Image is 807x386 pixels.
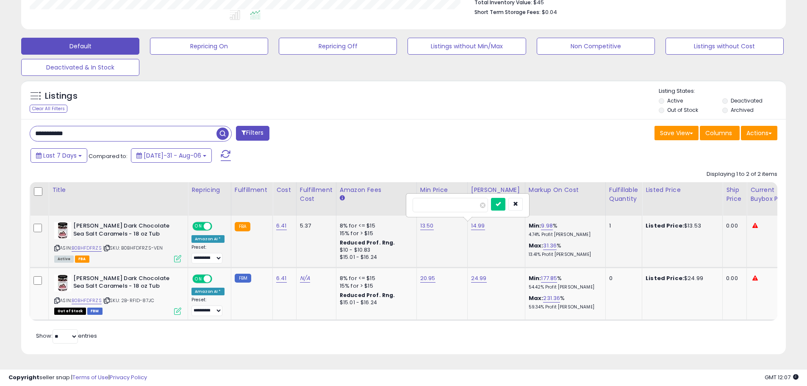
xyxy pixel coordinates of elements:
[420,186,464,194] div: Min Price
[75,255,89,263] span: FBA
[646,274,684,282] b: Listed Price:
[340,222,410,230] div: 8% for <= $15
[300,274,310,283] a: N/A
[529,186,602,194] div: Markup on Cost
[54,275,181,314] div: ASIN:
[700,126,740,140] button: Columns
[103,297,154,304] span: | SKU: 2B-RFID-87JC
[235,222,250,231] small: FBA
[667,97,683,104] label: Active
[72,297,102,304] a: B0BHFDFRZS
[31,148,87,163] button: Last 7 Days
[707,170,777,178] div: Displaying 1 to 2 of 2 items
[529,242,544,250] b: Max:
[276,274,287,283] a: 6.41
[726,275,740,282] div: 0.00
[646,222,684,230] b: Listed Price:
[340,239,395,246] b: Reduced Prof. Rng.
[340,275,410,282] div: 8% for <= $15
[541,222,553,230] a: 9.98
[529,222,541,230] b: Min:
[529,274,541,282] b: Min:
[52,186,184,194] div: Title
[8,373,39,381] strong: Copyright
[609,275,635,282] div: 0
[726,186,743,203] div: Ship Price
[87,308,103,315] span: FBM
[741,126,777,140] button: Actions
[646,275,716,282] div: $24.99
[103,244,163,251] span: | SKU: B0BHFDFRZS-VEN
[54,255,74,263] span: All listings currently available for purchase on Amazon
[541,274,557,283] a: 177.85
[529,222,599,238] div: %
[235,274,251,283] small: FBM
[300,222,330,230] div: 5.37
[21,59,139,76] button: Deactivated & In Stock
[529,232,599,238] p: 4.74% Profit [PERSON_NAME]
[646,186,719,194] div: Listed Price
[529,284,599,290] p: 54.42% Profit [PERSON_NAME]
[73,275,176,292] b: [PERSON_NAME] Dark Chocolate Sea Salt Caramels - 18 oz Tub
[529,294,544,302] b: Max:
[750,186,794,203] div: Current Buybox Price
[30,105,67,113] div: Clear All Filters
[211,223,225,230] span: OFF
[529,242,599,258] div: %
[609,186,638,203] div: Fulfillable Quantity
[340,299,410,306] div: $15.01 - $16.24
[73,222,176,240] b: [PERSON_NAME] Dark Chocolate Sea Salt Caramels - 18 oz Tub
[43,151,77,160] span: Last 7 Days
[529,275,599,290] div: %
[408,38,526,55] button: Listings without Min/Max
[110,373,147,381] a: Privacy Policy
[89,152,128,160] span: Compared to:
[340,282,410,290] div: 15% for > $15
[529,252,599,258] p: 13.41% Profit [PERSON_NAME]
[705,129,732,137] span: Columns
[236,126,269,141] button: Filters
[191,297,225,316] div: Preset:
[542,8,557,16] span: $0.04
[300,186,333,203] div: Fulfillment Cost
[54,308,86,315] span: All listings that are currently out of stock and unavailable for purchase on Amazon
[543,294,560,303] a: 231.36
[420,222,434,230] a: 13.50
[666,38,784,55] button: Listings without Cost
[731,106,754,114] label: Archived
[726,222,740,230] div: 0.00
[731,97,763,104] label: Deactivated
[131,148,212,163] button: [DATE]-31 - Aug-06
[529,294,599,310] div: %
[667,106,698,114] label: Out of Stock
[659,87,786,95] p: Listing States:
[191,235,225,243] div: Amazon AI *
[276,186,293,194] div: Cost
[474,8,541,16] b: Short Term Storage Fees:
[8,374,147,382] div: seller snap | |
[235,186,269,194] div: Fulfillment
[36,332,97,340] span: Show: entries
[193,275,204,282] span: ON
[21,38,139,55] button: Default
[471,222,485,230] a: 14.99
[54,222,71,239] img: 51JIRyItyTL._SL40_.jpg
[340,186,413,194] div: Amazon Fees
[543,242,557,250] a: 31.36
[72,373,108,381] a: Terms of Use
[471,186,521,194] div: [PERSON_NAME]
[150,38,268,55] button: Repricing On
[529,304,599,310] p: 59.34% Profit [PERSON_NAME]
[72,244,102,252] a: B0BHFDFRZS
[144,151,201,160] span: [DATE]-31 - Aug-06
[191,244,225,264] div: Preset:
[537,38,655,55] button: Non Competitive
[340,247,410,254] div: $10 - $10.83
[54,275,71,292] img: 51JIRyItyTL._SL40_.jpg
[276,222,287,230] a: 6.41
[765,373,799,381] span: 2025-08-15 12:07 GMT
[340,292,395,299] b: Reduced Prof. Rng.
[471,274,487,283] a: 24.99
[340,230,410,237] div: 15% for > $15
[45,90,78,102] h5: Listings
